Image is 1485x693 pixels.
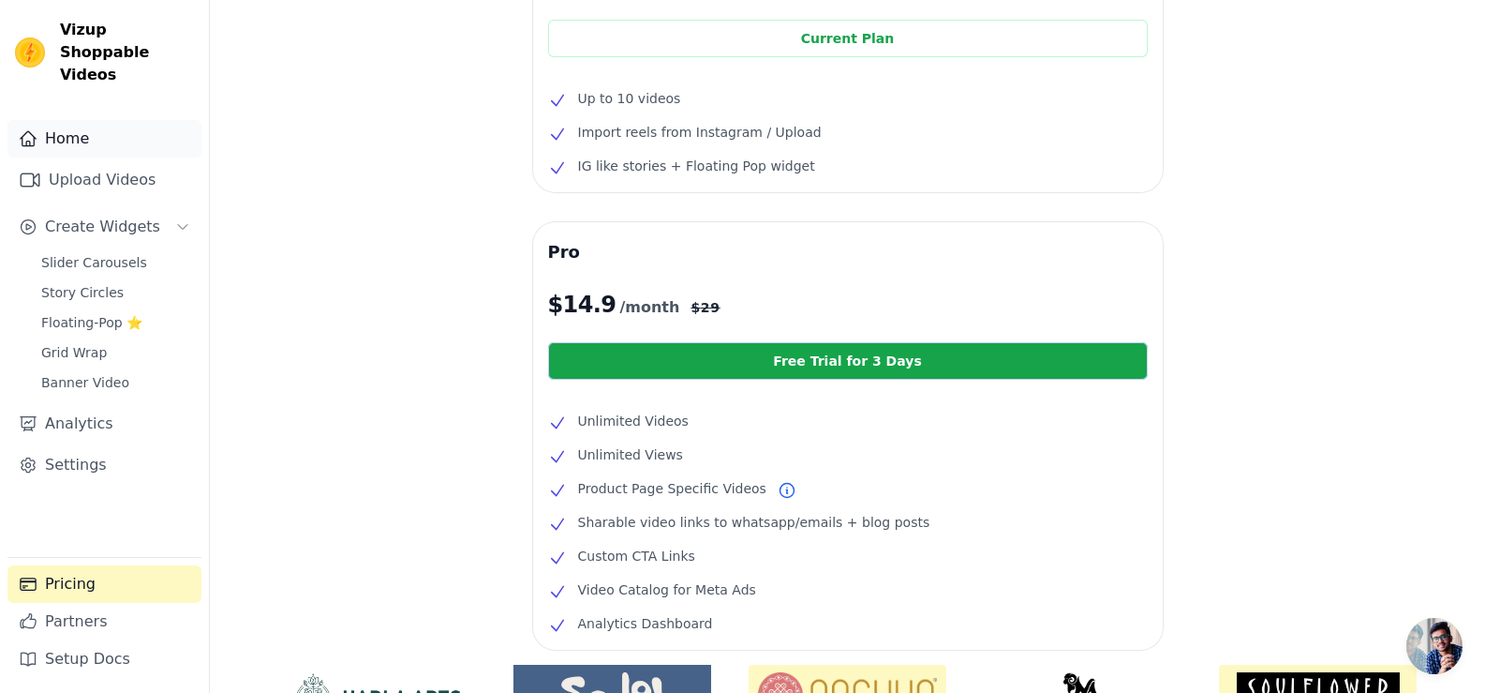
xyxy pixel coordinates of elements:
[60,19,194,86] span: Vizup Shoppable Videos
[548,579,1148,601] li: Video Catalog for Meta Ads
[578,511,930,534] span: Sharable video links to whatsapp/emails + blog posts
[691,298,720,317] span: $ 29
[578,410,689,432] span: Unlimited Videos
[548,545,1148,567] li: Custom CTA Links
[41,283,124,302] span: Story Circles
[7,640,201,678] a: Setup Docs
[7,208,201,246] button: Create Widgets
[41,343,107,362] span: Grid Wrap
[578,612,713,635] span: Analytics Dashboard
[7,565,201,603] a: Pricing
[548,290,616,320] span: $ 14.9
[7,405,201,443] a: Analytics
[578,155,815,177] span: IG like stories + Floating Pop widget
[41,373,129,392] span: Banner Video
[7,161,201,199] a: Upload Videos
[7,603,201,640] a: Partners
[30,279,201,306] a: Story Circles
[7,446,201,484] a: Settings
[41,253,147,272] span: Slider Carousels
[548,20,1148,57] div: Current Plan
[578,87,681,110] span: Up to 10 videos
[15,38,45,68] img: Vizup
[41,313,142,332] span: Floating-Pop ⭐
[30,249,201,276] a: Slider Carousels
[30,369,201,396] a: Banner Video
[30,339,201,366] a: Grid Wrap
[45,216,160,238] span: Create Widgets
[7,120,201,158] a: Home
[30,309,201,336] a: Floating-Pop ⭐
[578,477,766,500] span: Product Page Specific Videos
[1406,618,1463,674] div: Open chat
[548,237,1148,267] h3: Pro
[619,296,679,319] span: /month
[578,444,683,466] span: Unlimited Views
[548,342,1148,380] a: Free Trial for 3 Days
[578,121,822,143] span: Import reels from Instagram / Upload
